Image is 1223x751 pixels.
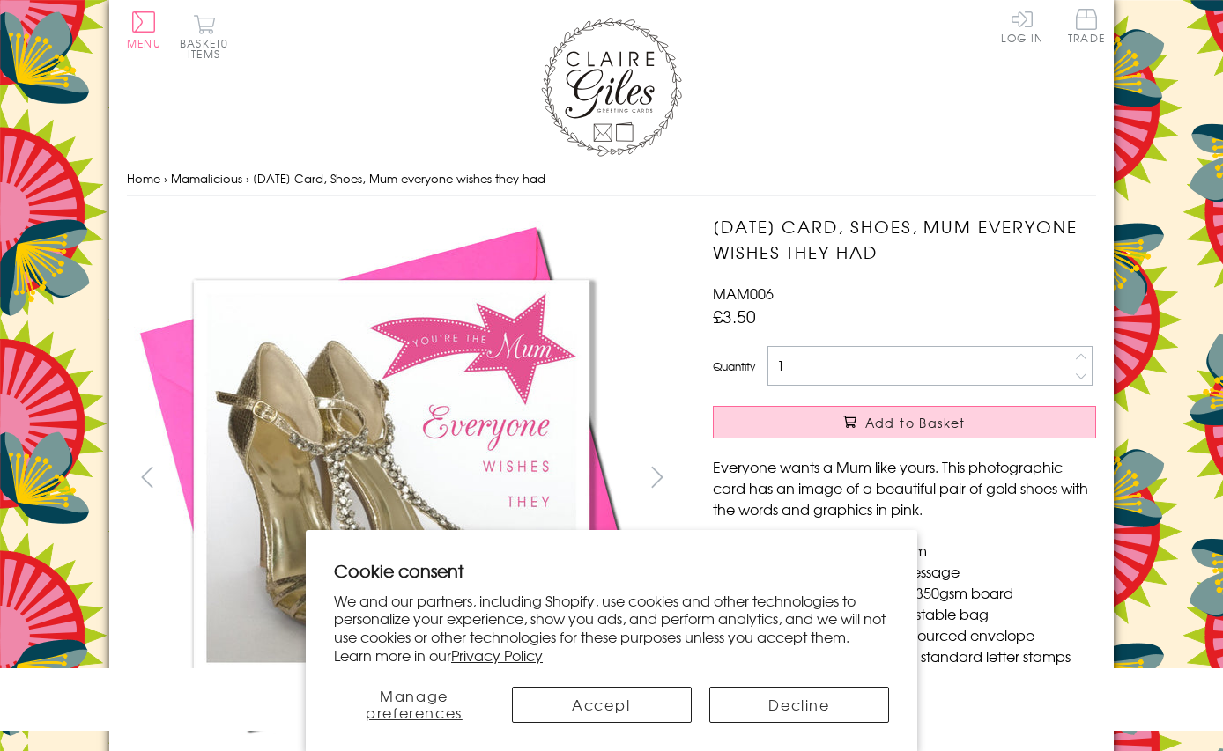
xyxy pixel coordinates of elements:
a: Privacy Policy [451,644,543,666]
span: Menu [127,35,161,51]
span: £3.50 [713,304,756,328]
a: Home [127,170,160,187]
a: Mamalicious [171,170,242,187]
a: Log In [1001,9,1043,43]
p: We and our partners, including Shopify, use cookies and other technologies to personalize your ex... [334,592,889,665]
h2: Cookie consent [334,558,889,583]
span: MAM006 [713,283,774,304]
button: Accept [512,687,692,723]
a: Trade [1068,9,1105,47]
p: Everyone wants a Mum like yours. This photographic card has an image of a beautiful pair of gold ... [713,456,1096,519]
button: Decline [709,687,889,723]
span: › [164,170,167,187]
span: › [246,170,249,187]
span: Add to Basket [865,414,966,431]
span: 0 items [188,35,228,62]
nav: breadcrumbs [127,161,1096,197]
span: [DATE] Card, Shoes, Mum everyone wishes they had [253,170,545,187]
img: Mother's Day Card, Shoes, Mum everyone wishes they had [127,214,656,742]
button: next [638,457,678,497]
button: Add to Basket [713,406,1096,438]
h1: [DATE] Card, Shoes, Mum everyone wishes they had [713,214,1096,265]
button: prev [127,457,167,497]
span: Manage preferences [366,685,463,723]
button: Manage preferences [334,687,494,723]
button: Basket0 items [180,14,228,59]
img: Claire Giles Greetings Cards [541,18,682,157]
label: Quantity [713,358,755,374]
button: Menu [127,11,161,48]
span: Trade [1068,9,1105,43]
